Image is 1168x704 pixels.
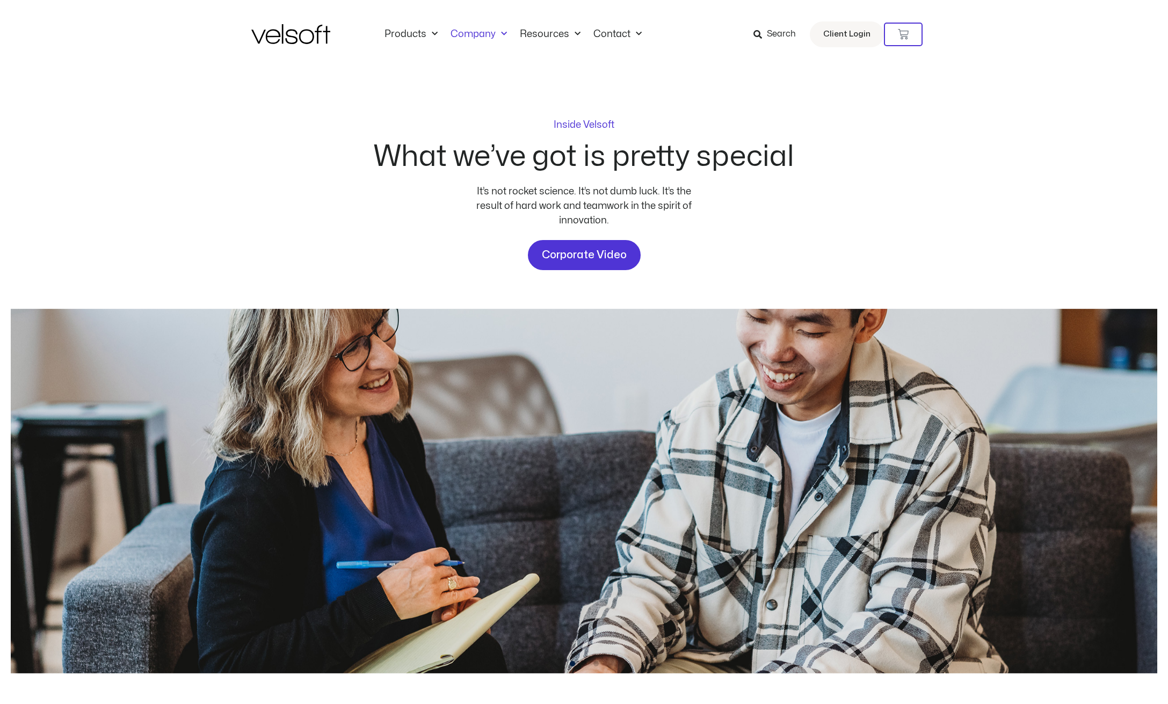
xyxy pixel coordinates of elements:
div: It’s not rocket science. It’s not dumb luck. It’s the result of hard work and teamwork in the spi... [471,184,697,228]
a: Client Login [810,21,884,47]
nav: Menu [378,28,648,40]
span: Go to slide 3 [593,661,599,666]
p: Inside Velsoft [554,120,614,130]
span: Corporate Video [542,246,627,264]
a: ContactMenu Toggle [587,28,648,40]
span: Go to slide 2 [582,661,587,666]
div: 1 / 3 [11,309,1157,673]
span: Client Login [823,27,870,41]
div: Slides [11,309,1157,673]
a: Corporate Video [528,240,641,270]
a: CompanyMenu Toggle [444,28,513,40]
h2: What we’ve got is pretty special [374,142,794,171]
span: Search [767,27,796,41]
img: Velsoft Training Materials [251,24,330,44]
a: Search [753,25,803,43]
span: Go to slide 1 [570,661,575,666]
a: ProductsMenu Toggle [378,28,444,40]
a: ResourcesMenu Toggle [513,28,587,40]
